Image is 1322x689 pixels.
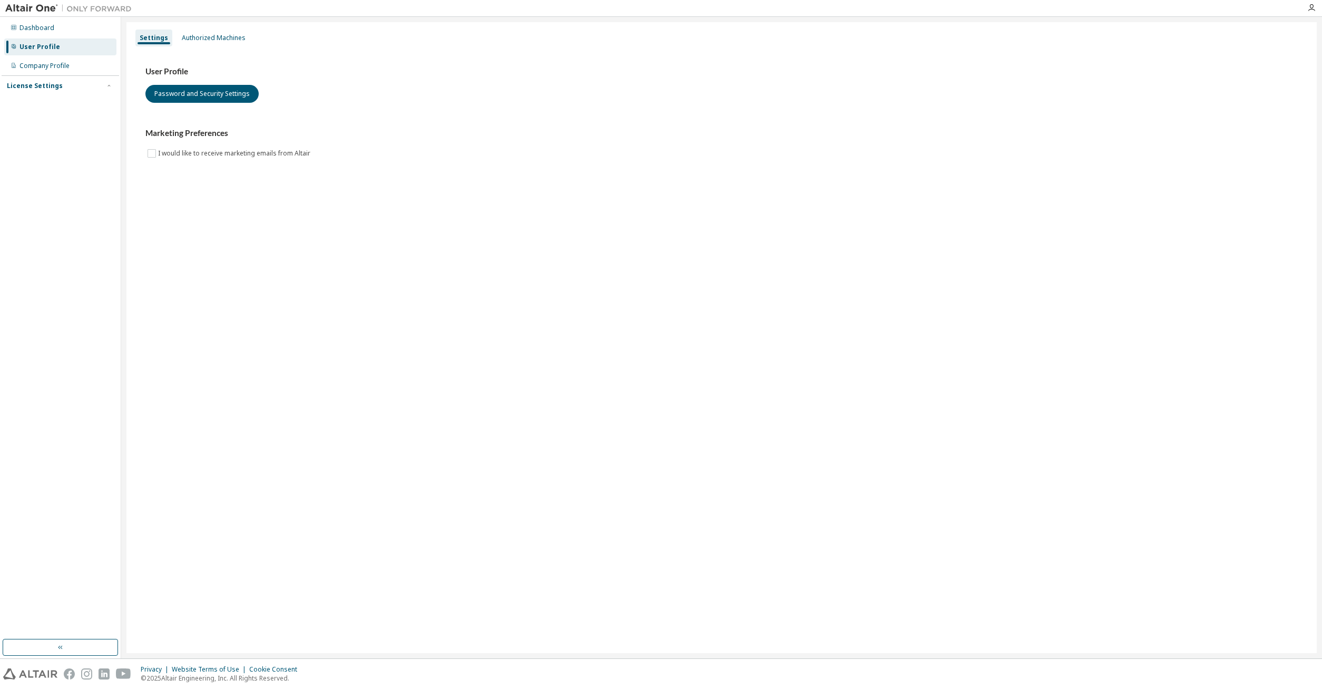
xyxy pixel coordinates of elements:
button: Password and Security Settings [145,85,259,103]
img: altair_logo.svg [3,668,57,680]
div: Settings [140,34,168,42]
h3: Marketing Preferences [145,128,1298,139]
div: Website Terms of Use [172,665,249,674]
img: facebook.svg [64,668,75,680]
div: Privacy [141,665,172,674]
img: instagram.svg [81,668,92,680]
div: User Profile [19,43,60,51]
p: © 2025 Altair Engineering, Inc. All Rights Reserved. [141,674,303,683]
h3: User Profile [145,66,1298,77]
label: I would like to receive marketing emails from Altair [158,147,312,160]
div: Dashboard [19,24,54,32]
img: linkedin.svg [99,668,110,680]
div: Company Profile [19,62,70,70]
div: Authorized Machines [182,34,246,42]
div: License Settings [7,82,63,90]
img: Altair One [5,3,137,14]
div: Cookie Consent [249,665,303,674]
img: youtube.svg [116,668,131,680]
